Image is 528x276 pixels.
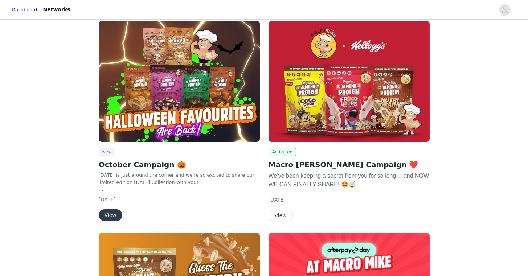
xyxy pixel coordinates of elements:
div: avatar [501,4,508,16]
h2: Macro [PERSON_NAME] Campaign ❤️ [269,159,430,170]
span: We’ve been keeping a secret from you for so long… and NOW WE CAN FINALLY SHARE! 🤩🤯 [269,173,429,188]
a: Dashboard [12,6,37,13]
span: New [99,148,115,156]
button: View [99,209,122,221]
span: [DATE] is just around the corner and we’re so excited to share our limited edition [DATE] Collect... [99,172,254,185]
button: View [269,210,293,221]
img: Macro Mike [269,21,430,142]
h2: October Campaign 🎃 [99,159,260,170]
span: [DATE] [269,197,286,203]
a: Networks [39,1,75,18]
span: [DATE] [99,197,116,202]
a: View [99,213,122,218]
img: Macro Mike [99,21,260,142]
span: Activated [269,148,296,156]
a: View [269,213,293,218]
